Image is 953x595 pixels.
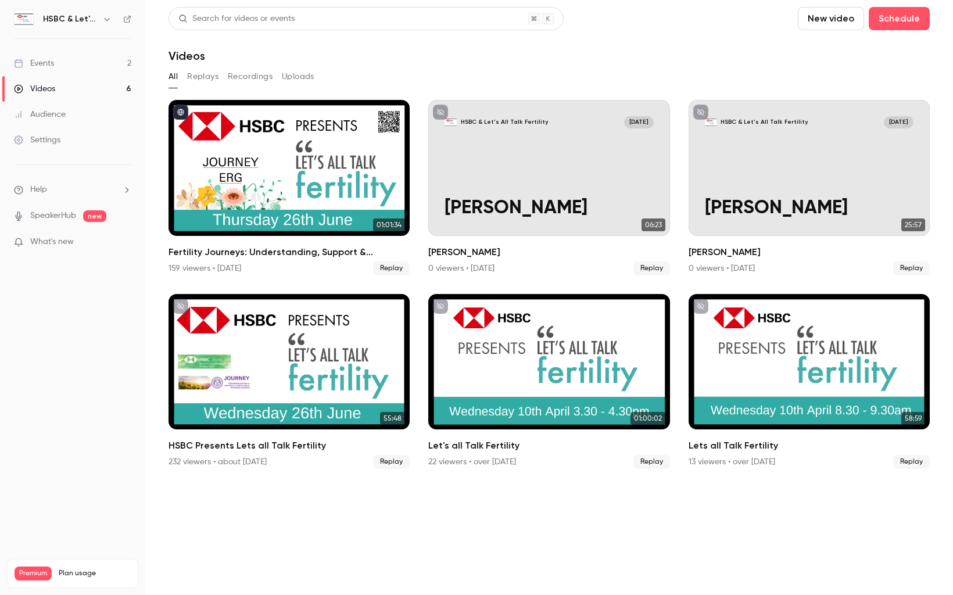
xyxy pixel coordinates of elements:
[169,7,930,588] section: Videos
[117,237,131,248] iframe: Noticeable Trigger
[689,100,930,275] a: Alexandra DuncanHSBC & Let's All Talk Fertility[DATE][PERSON_NAME]25:57[PERSON_NAME]0 viewers • [...
[461,118,548,126] p: HSBC & Let's All Talk Fertility
[373,261,410,275] span: Replay
[228,67,273,86] button: Recordings
[169,294,410,469] li: HSBC Presents Lets all Talk Fertility
[169,439,410,453] h2: HSBC Presents Lets all Talk Fertility
[169,294,410,469] a: 55:48HSBC Presents Lets all Talk Fertility232 viewers • about [DATE]Replay
[428,294,669,469] a: 01:00:02Let's all Talk Fertility22 viewers • over [DATE]Replay
[689,294,930,469] a: 58:59Lets all Talk Fertility13 viewers • over [DATE]Replay
[689,263,755,274] div: 0 viewers • [DATE]
[689,294,930,469] li: Lets all Talk Fertility
[169,100,410,275] a: 01:01:34Fertility Journeys: Understanding, Support & Conversation at Work159 viewers • [DATE]Replay
[624,116,654,128] span: [DATE]
[59,569,131,578] span: Plan usage
[445,116,457,128] img: Leanne Lawton
[633,455,670,469] span: Replay
[83,210,106,222] span: new
[373,218,405,231] span: 01:01:34
[428,245,669,259] h2: [PERSON_NAME]
[282,67,314,86] button: Uploads
[169,49,205,63] h1: Videos
[15,10,33,28] img: HSBC & Let's All Talk Fertility
[14,184,131,196] li: help-dropdown-opener
[428,439,669,453] h2: Let's all Talk Fertility
[169,100,930,469] ul: Videos
[428,100,669,275] li: Leanne Lawton
[689,456,775,468] div: 13 viewers • over [DATE]
[428,456,516,468] div: 22 viewers • over [DATE]
[30,184,47,196] span: Help
[428,100,669,275] a: Leanne LawtonHSBC & Let's All Talk Fertility[DATE][PERSON_NAME]06:23[PERSON_NAME]0 viewers • [DAT...
[43,13,98,25] h6: HSBC & Let's All Talk Fertility
[901,218,925,231] span: 25:57
[893,455,930,469] span: Replay
[433,105,448,120] button: unpublished
[15,567,52,580] span: Premium
[428,294,669,469] li: Let's all Talk Fertility
[30,210,76,222] a: SpeakerHub
[884,116,913,128] span: [DATE]
[630,412,665,425] span: 01:00:02
[693,299,708,314] button: unpublished
[689,100,930,275] li: Alexandra Duncan
[642,218,665,231] span: 06:23
[178,13,295,25] div: Search for videos or events
[901,412,925,425] span: 58:59
[30,236,74,248] span: What's new
[187,67,218,86] button: Replays
[689,439,930,453] h2: Lets all Talk Fertility
[693,105,708,120] button: unpublished
[169,100,410,275] li: Fertility Journeys: Understanding, Support & Conversation at Work
[173,299,188,314] button: unpublished
[169,245,410,259] h2: Fertility Journeys: Understanding, Support & Conversation at Work
[169,263,241,274] div: 159 viewers • [DATE]
[633,261,670,275] span: Replay
[705,198,913,220] p: [PERSON_NAME]
[798,7,864,30] button: New video
[705,116,717,128] img: Alexandra Duncan
[893,261,930,275] span: Replay
[445,198,653,220] p: [PERSON_NAME]
[173,105,188,120] button: published
[169,67,178,86] button: All
[373,455,410,469] span: Replay
[689,245,930,259] h2: [PERSON_NAME]
[14,109,66,120] div: Audience
[14,134,60,146] div: Settings
[14,58,54,69] div: Events
[428,263,495,274] div: 0 viewers • [DATE]
[869,7,930,30] button: Schedule
[380,412,405,425] span: 55:48
[169,456,267,468] div: 232 viewers • about [DATE]
[721,118,808,126] p: HSBC & Let's All Talk Fertility
[433,299,448,314] button: unpublished
[14,83,55,95] div: Videos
